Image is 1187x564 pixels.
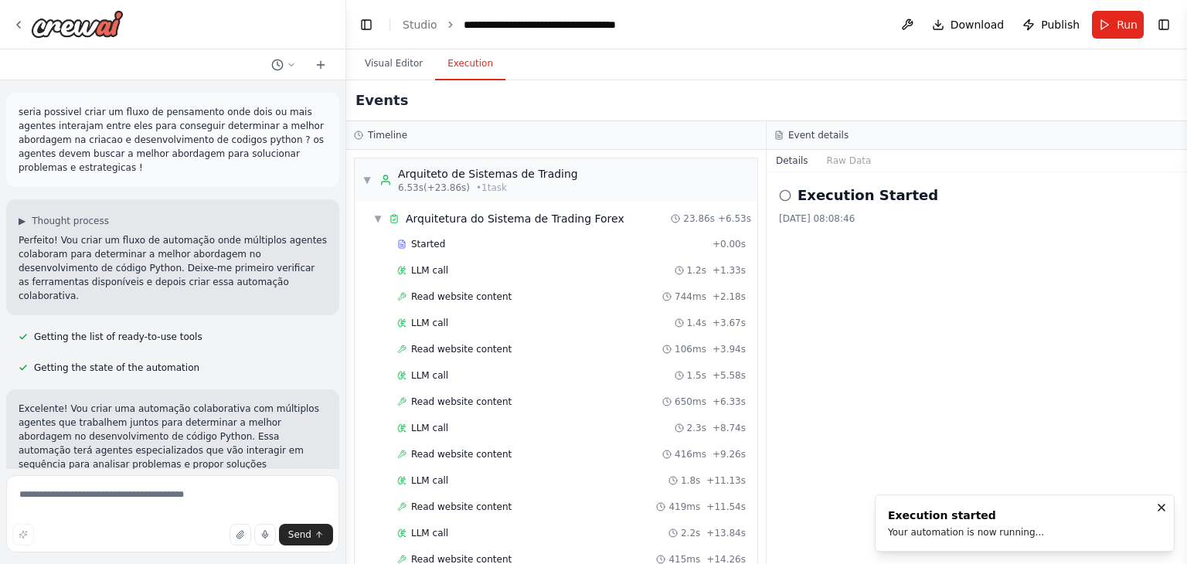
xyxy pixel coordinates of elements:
span: + 1.33s [713,264,746,277]
span: 744ms [675,290,706,303]
span: • 1 task [476,182,507,194]
button: Click to speak your automation idea [254,524,276,545]
button: Send [279,524,333,545]
span: 2.2s [681,527,700,539]
div: Execution started [888,508,1044,523]
span: LLM call [411,264,448,277]
span: + 5.58s [713,369,746,382]
button: Run [1092,11,1144,39]
span: 650ms [675,396,706,408]
span: Read website content [411,290,512,303]
h3: Event details [788,129,849,141]
span: + 11.54s [706,501,746,513]
p: Perfeito! Vou criar um fluxo de automação onde múltiplos agentes colaboram para determinar a melh... [19,233,327,303]
span: Download [951,17,1005,32]
span: LLM call [411,422,448,434]
span: + 6.53s [718,212,751,225]
span: + 13.84s [706,527,746,539]
div: Arquiteto de Sistemas de Trading [398,166,578,182]
button: Visual Editor [352,48,435,80]
p: Excelente! Vou criar uma automação colaborativa com múltiplos agentes que trabalhem juntos para d... [19,402,327,485]
img: Logo [31,10,124,38]
button: Improve this prompt [12,524,34,545]
h2: Execution Started [798,185,938,206]
span: Publish [1041,17,1080,32]
span: Read website content [411,448,512,460]
span: Read website content [411,343,512,355]
h3: Timeline [368,129,407,141]
span: Getting the state of the automation [34,362,199,374]
button: Upload files [230,524,251,545]
span: + 11.13s [706,474,746,487]
span: + 0.00s [713,238,746,250]
span: 1.2s [687,264,706,277]
span: Started [411,238,445,250]
span: ▼ [362,174,372,186]
span: 106ms [675,343,706,355]
span: LLM call [411,369,448,382]
span: Run [1117,17,1138,32]
span: LLM call [411,527,448,539]
span: Getting the list of ready-to-use tools [34,331,202,343]
button: Hide left sidebar [355,14,377,36]
span: + 9.26s [713,448,746,460]
span: + 2.18s [713,290,746,303]
span: Arquitetura do Sistema de Trading Forex [406,211,624,226]
button: Publish [1016,11,1086,39]
span: + 3.67s [713,317,746,329]
h2: Events [355,90,408,111]
button: Execution [435,48,505,80]
span: + 8.74s [713,422,746,434]
span: 1.8s [681,474,700,487]
span: 1.4s [687,317,706,329]
span: 6.53s (+23.86s) [398,182,470,194]
span: Send [288,528,311,541]
span: 419ms [668,501,700,513]
button: Show right sidebar [1153,14,1175,36]
span: Thought process [32,215,109,227]
span: 416ms [675,448,706,460]
span: ▶ [19,215,26,227]
span: Read website content [411,396,512,408]
span: ▼ [373,212,383,225]
span: 1.5s [687,369,706,382]
span: + 3.94s [713,343,746,355]
span: + 6.33s [713,396,746,408]
a: Studio [403,19,437,31]
span: LLM call [411,474,448,487]
button: Details [767,150,818,172]
div: [DATE] 08:08:46 [779,212,1175,225]
button: ▶Thought process [19,215,109,227]
button: Switch to previous chat [265,56,302,74]
span: 23.86s [683,212,715,225]
span: LLM call [411,317,448,329]
button: Raw Data [818,150,881,172]
button: Download [926,11,1011,39]
span: Read website content [411,501,512,513]
nav: breadcrumb [403,17,616,32]
div: Your automation is now running... [888,526,1044,539]
span: 2.3s [687,422,706,434]
p: seria possivel criar um fluxo de pensamento onde dois ou mais agentes interajam entre eles para c... [19,105,327,175]
button: Start a new chat [308,56,333,74]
